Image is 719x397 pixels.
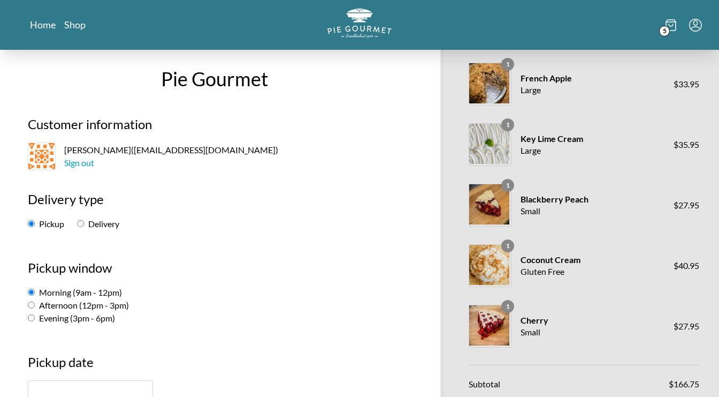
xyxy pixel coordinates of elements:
a: Sign out [64,158,94,168]
label: Evening (3pm - 6pm) [28,313,115,323]
h1: Pie Gourmet [20,64,409,93]
input: Pickup [28,220,35,227]
label: Pickup [28,219,64,229]
a: Logo [327,9,392,41]
span: [PERSON_NAME] ( [EMAIL_ADDRESS][DOMAIN_NAME] ) [64,144,278,169]
span: 1 [501,300,514,313]
img: Key Lime Cream [469,124,509,164]
h2: Pickup window [28,258,401,286]
h3: Pickup date [28,353,401,380]
span: 1 [501,239,514,252]
img: Blackberry Peach [469,184,509,224]
input: Evening (3pm - 6pm) [28,314,35,321]
img: French Apple [469,63,509,103]
h2: Delivery type [28,190,401,218]
label: Afternoon (12pm - 3pm) [28,300,129,310]
a: Home [30,18,56,31]
input: Morning (9am - 12pm) [28,289,35,296]
a: Shop [64,18,86,31]
label: Morning (9am - 12pm) [28,287,122,297]
label: Delivery [77,219,119,229]
img: logo [327,9,392,38]
span: 1 [501,179,514,192]
img: Coconut Cream [469,245,509,285]
input: Delivery [77,220,84,227]
button: Menu [689,19,702,32]
h2: Customer information [28,115,401,143]
img: Cherry [469,305,509,346]
input: Afternoon (12pm - 3pm) [28,302,35,309]
span: 1 [501,118,514,131]
span: 1 [501,58,514,71]
span: 5 [659,26,670,36]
